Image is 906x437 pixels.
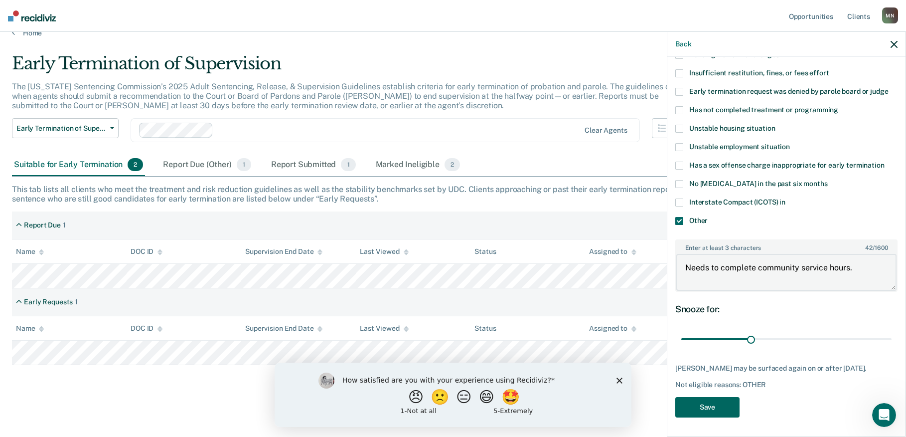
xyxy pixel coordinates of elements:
div: DOC ID [131,247,162,256]
span: Interstate Compact (ICOTS) in [689,198,785,206]
div: Report Due (Other) [161,154,253,176]
button: Save [675,397,740,418]
textarea: Needs to complete community service hours. [676,254,897,291]
div: 1 [63,221,66,229]
div: DOC ID [131,324,162,333]
iframe: Intercom live chat [872,403,896,427]
div: Name [16,324,44,333]
div: Not eligible reasons: OTHER [675,381,898,389]
div: This tab lists all clients who meet the treatment and risk reduction guidelines as well as the st... [12,185,894,204]
span: / 1600 [865,244,888,251]
div: Report Submitted [269,154,358,176]
span: 1 [341,158,355,171]
span: Unstable employment situation [689,143,790,151]
span: Early Termination of Supervision [16,124,106,133]
div: Status [474,324,496,333]
div: Clear agents [585,126,627,135]
span: No [MEDICAL_DATA] in the past six months [689,180,827,188]
button: Back [675,40,691,48]
span: Unstable housing situation [689,124,775,132]
span: 1 [237,158,251,171]
span: Other [689,217,708,224]
div: [PERSON_NAME] may be surfaced again on or after [DATE]. [675,364,898,373]
div: Early Requests [24,298,73,306]
span: 2 [128,158,143,171]
div: 1 [75,298,78,306]
div: Supervision End Date [245,324,322,333]
span: 42 [865,244,873,251]
span: 2 [445,158,460,171]
div: Assigned to [589,247,636,256]
div: Suitable for Early Termination [12,154,145,176]
div: M N [882,7,898,23]
div: Assigned to [589,324,636,333]
span: Insufficient restitution, fines, or fees effort [689,69,829,77]
a: Home [12,28,894,37]
div: Last Viewed [360,247,408,256]
label: Enter at least 3 characters [676,240,897,251]
div: Status [474,247,496,256]
div: Name [16,247,44,256]
iframe: Survey by Kim from Recidiviz [275,363,631,427]
div: Report Due [24,221,61,229]
span: Has a sex offense charge inappropriate for early termination [689,161,885,169]
span: Has not completed treatment or programming [689,106,838,114]
div: Supervision End Date [245,247,322,256]
span: Early termination request was denied by parole board or judge [689,87,888,95]
div: Marked Ineligible [374,154,462,176]
img: Recidiviz [8,10,56,21]
div: Last Viewed [360,324,408,333]
p: The [US_STATE] Sentencing Commission’s 2025 Adult Sentencing, Release, & Supervision Guidelines e... [12,82,690,110]
div: Early Termination of Supervision [12,53,692,82]
div: Snooze for: [675,304,898,315]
